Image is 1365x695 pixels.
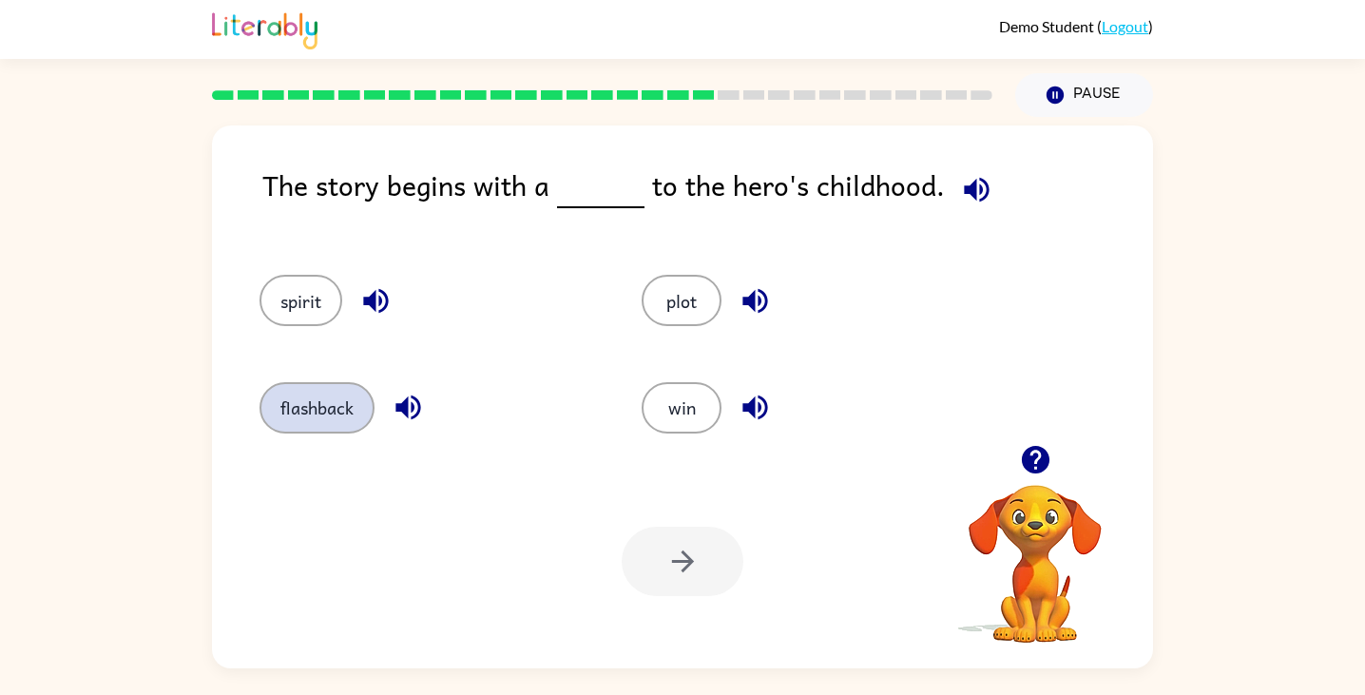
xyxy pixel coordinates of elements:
button: flashback [260,382,375,434]
a: Logout [1102,17,1148,35]
span: Demo Student [999,17,1097,35]
button: plot [642,275,721,326]
button: win [642,382,721,434]
img: Literably [212,8,317,49]
button: spirit [260,275,342,326]
div: The story begins with a to the hero's childhood. [262,164,1153,237]
button: Pause [1015,73,1153,117]
div: ( ) [999,17,1153,35]
video: Your browser must support playing .mp4 files to use Literably. Please try using another browser. [940,455,1130,646]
